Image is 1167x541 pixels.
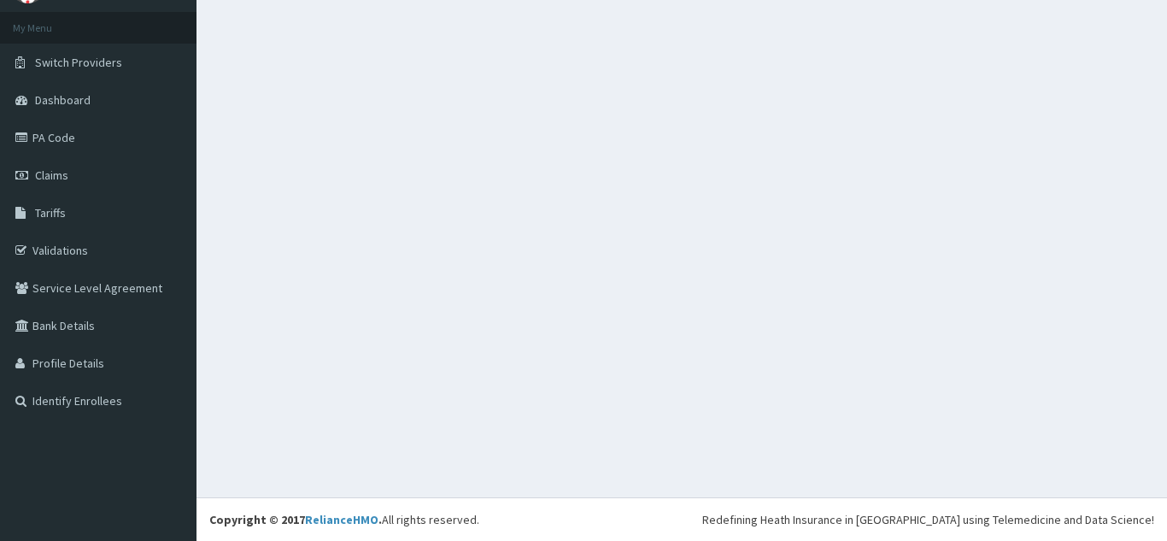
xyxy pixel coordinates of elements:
span: Claims [35,168,68,183]
span: Dashboard [35,92,91,108]
a: RelianceHMO [305,512,378,527]
footer: All rights reserved. [196,497,1167,541]
span: Tariffs [35,205,66,221]
strong: Copyright © 2017 . [209,512,382,527]
span: Switch Providers [35,55,122,70]
div: Redefining Heath Insurance in [GEOGRAPHIC_DATA] using Telemedicine and Data Science! [702,511,1154,528]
